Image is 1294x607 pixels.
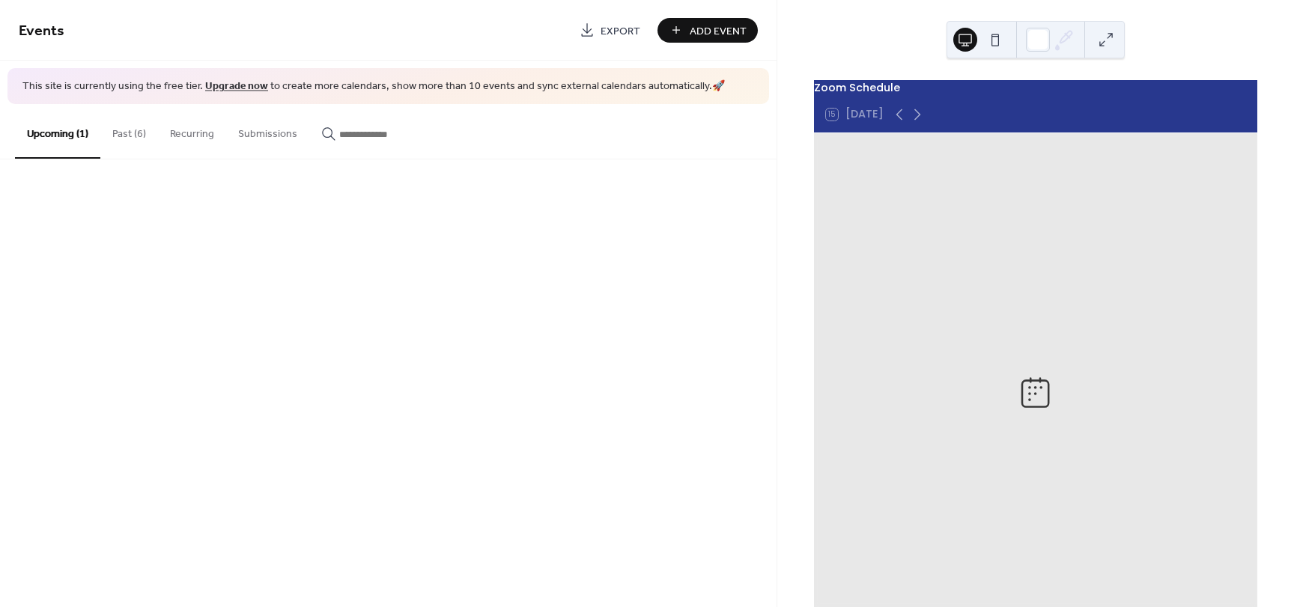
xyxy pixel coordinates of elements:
a: Upgrade now [205,76,268,97]
div: Zoom Schedule [814,80,1257,97]
span: Add Event [690,23,747,39]
span: Export [601,23,640,39]
button: Upcoming (1) [15,104,100,159]
button: Submissions [226,104,309,157]
a: Export [568,18,651,43]
button: Recurring [158,104,226,157]
button: Add Event [657,18,758,43]
span: This site is currently using the free tier. to create more calendars, show more than 10 events an... [22,79,725,94]
button: Past (6) [100,104,158,157]
span: Events [19,16,64,46]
